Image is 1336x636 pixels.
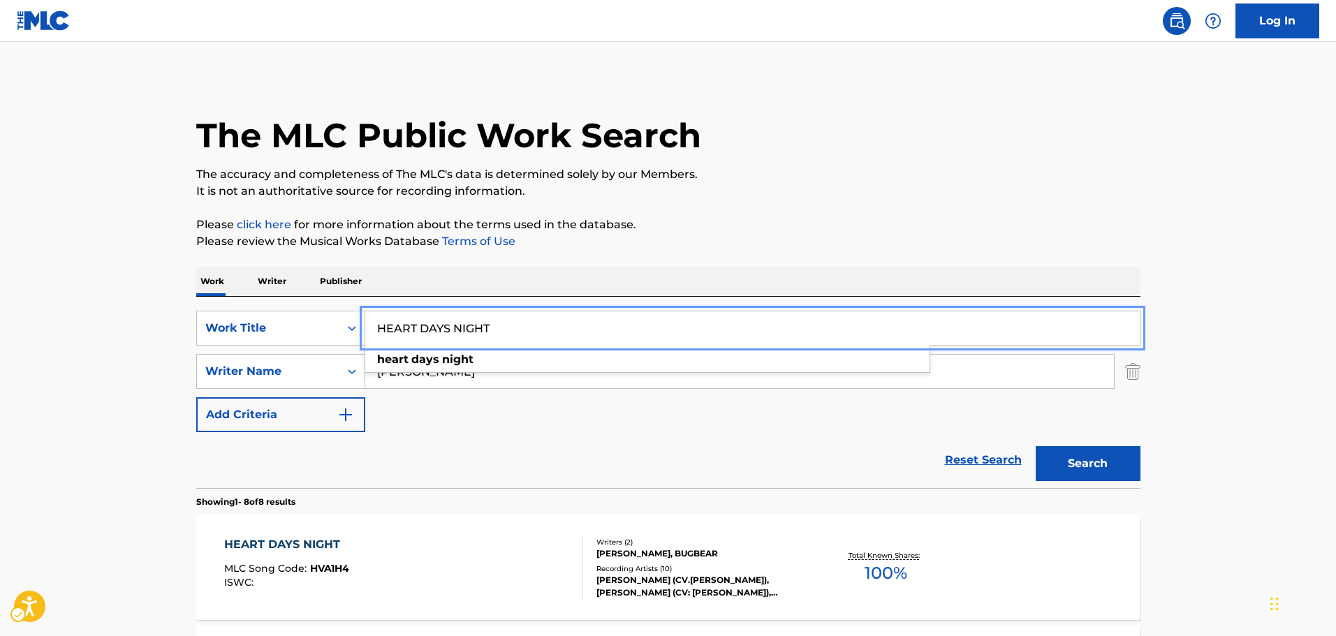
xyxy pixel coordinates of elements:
form: Search Form [196,311,1140,488]
a: click here [237,218,291,231]
div: Carousel Slide Picker [339,316,365,341]
span: ISWC : [224,576,257,589]
div: Chat Widget [1266,569,1336,636]
div: Recording Artists ( 10 ) [596,563,807,574]
p: Writer [254,267,291,296]
div: Writer Name [205,363,331,380]
a: Terms of Use [439,235,515,248]
img: help [1205,13,1221,29]
iframe: Hubspot Iframe [1266,569,1336,636]
button: Add Criteria [196,397,365,432]
strong: heart [377,353,409,366]
strong: days [411,353,439,366]
img: MLC Logo [17,10,71,31]
input: Search... [365,311,1140,345]
div: [PERSON_NAME], BUGBEAR [596,547,807,560]
div: Writers ( 2 ) [596,537,807,547]
img: search [1168,13,1185,29]
div: On [339,311,365,345]
div: Work Title [205,320,331,337]
p: Work [196,267,228,296]
p: Please review the Musical Works Database [196,233,1140,250]
span: HVA1H4 [310,562,349,575]
span: MLC Song Code : [224,562,310,575]
div: Drag [1270,583,1279,625]
img: 9d2ae6d4665cec9f34b9.svg [337,406,354,423]
p: Total Known Shares: [849,550,923,561]
div: On [339,355,365,388]
p: Showing 1 - 8 of 8 results [196,496,295,508]
div: [PERSON_NAME] (CV.[PERSON_NAME]), [PERSON_NAME] (CV: [PERSON_NAME]), [PERSON_NAME] (CV: [PERSON_N... [596,574,807,599]
a: Log In [1235,3,1319,38]
strong: night [442,353,474,366]
p: The accuracy and completeness of The MLC's data is determined solely by our Members. [196,166,1140,183]
h1: The MLC Public Work Search [196,114,701,156]
img: Delete Criterion [1125,354,1140,389]
span: 100 % [865,561,907,586]
a: HEART DAYS NIGHTMLC Song Code:HVA1H4ISWC:Writers (2)[PERSON_NAME], BUGBEARRecording Artists (10)[... [196,515,1140,620]
p: Please for more information about the terms used in the database. [196,216,1140,233]
p: Publisher [316,267,366,296]
p: It is not an authoritative source for recording information. [196,183,1140,200]
button: Search [1036,446,1140,481]
a: Reset Search [938,445,1029,475]
div: HEART DAYS NIGHT [224,536,349,553]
